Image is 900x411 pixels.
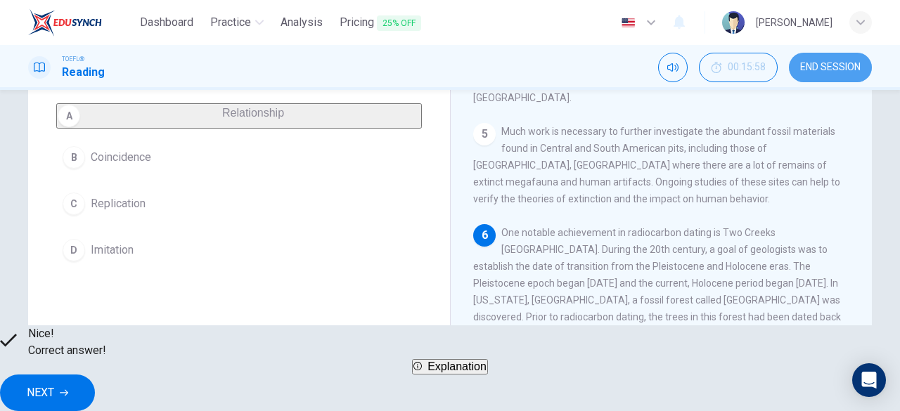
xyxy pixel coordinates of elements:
[658,53,688,82] div: Mute
[134,10,199,36] a: Dashboard
[222,107,284,119] span: Relationship
[722,11,745,34] img: Profile picture
[134,10,199,35] button: Dashboard
[340,14,421,32] span: Pricing
[140,14,193,31] span: Dashboard
[28,8,102,37] img: EduSynch logo
[56,103,422,129] button: ARelationship
[62,54,84,64] span: TOEFL®
[28,342,106,359] span: Correct answer!
[852,363,886,397] div: Open Intercom Messenger
[789,53,872,82] button: END SESSION
[210,14,251,31] span: Practice
[334,10,427,36] button: Pricing25% OFF
[473,123,496,145] div: 5
[473,224,496,247] div: 6
[728,62,766,73] span: 00:15:58
[619,18,637,28] img: en
[756,14,832,31] div: [PERSON_NAME]
[473,126,840,204] span: Much work is necessary to further investigate the abundant fossil materials found in Central and ...
[58,105,80,127] div: A
[699,53,778,82] button: 00:15:58
[412,359,488,374] button: Explanation
[28,325,106,342] span: Nice!
[427,360,487,372] span: Explanation
[275,10,328,35] button: Analysis
[62,64,105,81] h1: Reading
[699,53,778,82] div: Hide
[281,14,323,31] span: Analysis
[28,8,134,37] a: EduSynch logo
[800,62,861,73] span: END SESSION
[205,10,269,35] button: Practice
[377,15,421,31] span: 25% OFF
[27,383,54,403] span: NEXT
[275,10,328,36] a: Analysis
